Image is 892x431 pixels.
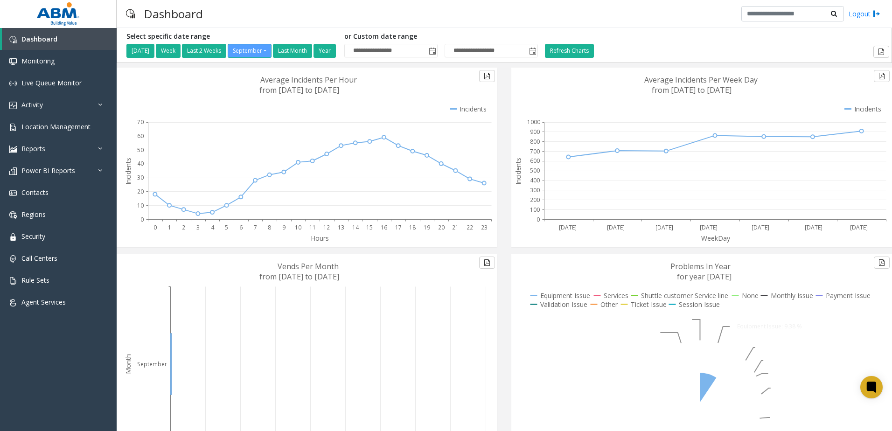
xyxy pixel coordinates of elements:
text: 16 [381,223,387,231]
text: Equipment Issue: 9.38 % [737,322,802,330]
text: 6 [239,223,243,231]
button: Export to pdf [479,257,495,269]
text: 5 [225,223,228,231]
text: Incidents [124,158,132,185]
text: 50 [137,146,144,154]
text: 0 [153,223,157,231]
h5: or Custom date range [344,33,538,41]
img: 'icon' [9,146,17,153]
text: [DATE] [655,223,673,231]
img: 'icon' [9,211,17,219]
img: 'icon' [9,277,17,285]
button: Year [314,44,336,58]
text: 600 [530,157,540,165]
text: 22 [467,223,473,231]
button: [DATE] [126,44,154,58]
span: Regions [21,210,46,219]
text: 0 [140,215,144,223]
button: Last 2 Weeks [182,44,226,58]
button: Export to pdf [874,257,890,269]
text: 15 [366,223,373,231]
text: 11 [309,223,316,231]
text: September [137,360,167,368]
button: Refresh Charts [545,44,594,58]
span: Agent Services [21,298,66,306]
a: Dashboard [2,28,117,50]
img: logout [873,9,880,19]
text: Vends Per Month [278,261,339,271]
text: 700 [530,147,540,155]
text: 9 [282,223,286,231]
span: Contacts [21,188,49,197]
span: Power BI Reports [21,166,75,175]
img: 'icon' [9,255,17,263]
text: Problems In Year [670,261,731,271]
text: Hours [311,234,329,243]
text: [DATE] [752,223,769,231]
text: 900 [530,128,540,136]
button: Export to pdf [874,70,890,82]
text: for year [DATE] [677,271,732,282]
span: Live Queue Monitor [21,78,82,87]
img: pageIcon [126,2,135,25]
span: Toggle popup [527,44,537,57]
span: Reports [21,144,45,153]
text: 10 [137,202,144,209]
text: 21 [452,223,459,231]
text: Month [124,354,132,374]
button: Export to pdf [873,46,889,58]
text: [DATE] [607,223,625,231]
a: Logout [849,9,880,19]
text: 12 [323,223,330,231]
img: 'icon' [9,299,17,306]
text: 2 [182,223,185,231]
button: Export to pdf [479,70,495,82]
text: 400 [530,176,540,184]
span: Toggle popup [427,44,437,57]
span: Call Centers [21,254,57,263]
img: 'icon' [9,124,17,131]
text: from [DATE] to [DATE] [259,271,339,282]
button: September [228,44,272,58]
span: Dashboard [21,35,57,43]
text: 14 [352,223,359,231]
img: 'icon' [9,36,17,43]
img: 'icon' [9,80,17,87]
text: 300 [530,186,540,194]
button: Week [156,44,181,58]
text: Average Incidents Per Hour [260,75,357,85]
text: 40 [137,160,144,167]
text: from [DATE] to [DATE] [652,85,732,95]
text: 200 [530,196,540,204]
img: 'icon' [9,189,17,197]
text: 0 [537,215,540,223]
button: Last Month [273,44,312,58]
span: Location Management [21,122,91,131]
text: 800 [530,138,540,146]
text: Incidents [514,158,523,185]
text: 100 [530,206,540,214]
text: 7 [254,223,257,231]
text: 17 [395,223,402,231]
text: 3 [196,223,200,231]
text: 20 [137,188,144,195]
text: [DATE] [559,223,577,231]
text: [DATE] [850,223,868,231]
text: from [DATE] to [DATE] [259,85,339,95]
span: Rule Sets [21,276,49,285]
text: 20 [438,223,445,231]
text: 1 [168,223,171,231]
text: 23 [481,223,488,231]
text: 60 [137,132,144,140]
text: Average Incidents Per Week Day [644,75,758,85]
img: 'icon' [9,233,17,241]
text: WeekDay [701,234,731,243]
img: 'icon' [9,102,17,109]
text: 10 [295,223,301,231]
text: 8 [268,223,271,231]
span: Security [21,232,45,241]
img: 'icon' [9,167,17,175]
text: 18 [409,223,416,231]
text: [DATE] [805,223,822,231]
span: Monitoring [21,56,55,65]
